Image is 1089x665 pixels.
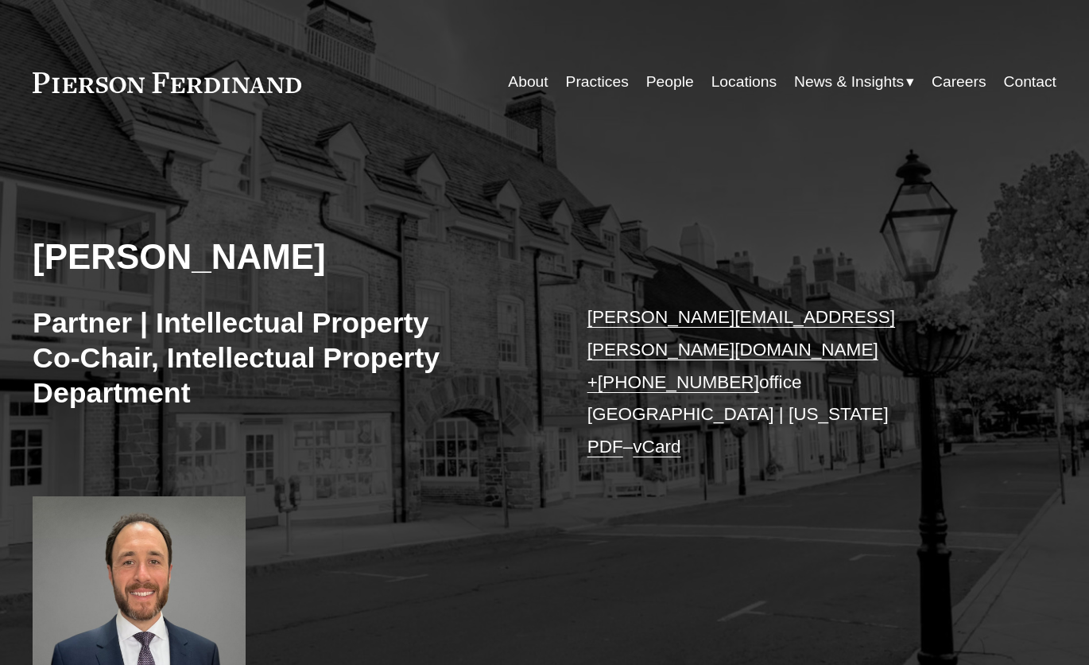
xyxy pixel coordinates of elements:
[566,67,629,98] a: Practices
[33,235,544,278] h2: [PERSON_NAME]
[587,307,895,360] a: [PERSON_NAME][EMAIL_ADDRESS][PERSON_NAME][DOMAIN_NAME]
[587,301,1014,463] p: office [GEOGRAPHIC_DATA] | [US_STATE] –
[794,68,904,96] span: News & Insights
[587,437,623,457] a: PDF
[33,305,544,411] h3: Partner | Intellectual Property Co-Chair, Intellectual Property Department
[932,67,986,98] a: Careers
[646,67,694,98] a: People
[794,67,914,98] a: folder dropdown
[598,372,759,392] a: [PHONE_NUMBER]
[1004,67,1056,98] a: Contact
[633,437,680,457] a: vCard
[508,67,548,98] a: About
[587,372,598,392] a: +
[711,67,777,98] a: Locations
